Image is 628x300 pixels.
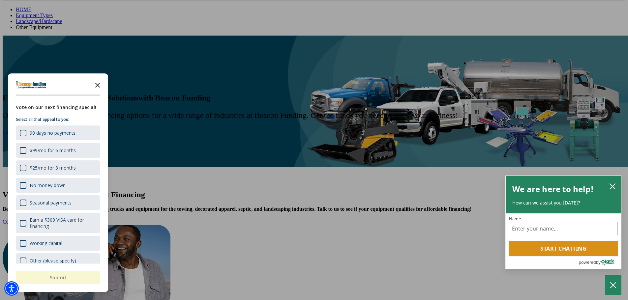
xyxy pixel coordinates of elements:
[30,147,76,153] div: $99/mo for 6 months
[16,125,100,140] div: 90 days no payments
[16,195,100,210] div: Seasonal payments
[16,213,100,233] div: Earn a $300 VISA card for financing
[605,275,621,295] button: Close Chatbox
[579,257,621,269] a: Powered by Olark
[30,258,76,264] div: Other (please specify)
[579,258,596,266] span: powered
[596,258,601,266] span: by
[30,165,76,171] div: $25/mo for 3 months
[30,240,62,246] div: Working capital
[16,116,100,123] p: Select all that appeal to you:
[16,178,100,193] div: No money down
[30,182,66,188] div: No money down
[16,236,100,251] div: Working capital
[509,222,618,235] input: Name
[16,143,100,158] div: $99/mo for 6 months
[505,176,621,269] div: olark chatbox
[16,271,100,284] button: Submit
[16,160,100,175] div: $25/mo for 3 months
[16,104,100,111] div: Vote on our next financing special!
[509,217,618,221] label: Name
[30,130,75,136] div: 90 days no payments
[16,253,100,268] div: Other (please specify)
[509,241,618,256] button: Start chatting
[30,200,72,206] div: Seasonal payments
[607,181,618,191] button: close chatbox
[91,78,104,91] button: Close the survey
[512,182,594,196] h2: We are here to help!
[512,200,614,206] p: How can we assist you [DATE]?
[4,281,19,296] div: Accessibility Menu
[8,73,108,292] div: Survey
[16,81,47,89] img: Company logo
[30,217,96,229] div: Earn a $300 VISA card for financing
